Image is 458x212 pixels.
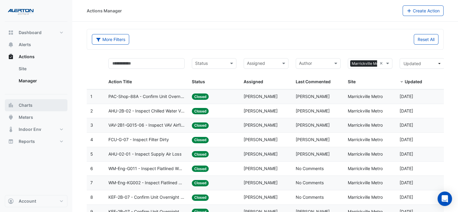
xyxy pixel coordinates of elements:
[108,179,184,186] span: WM-Eng-KG002 - Inspect Flatlined Water Sub-Meter
[108,122,184,129] span: VAV-2B1-G015-06 - Inspect VAV Airflow Leak
[19,138,35,144] span: Reports
[350,60,385,67] span: Marrickville Metro
[192,180,209,186] span: Closed
[296,195,324,200] span: No Comments
[5,27,67,39] button: Dashboard
[19,102,33,108] span: Charts
[348,180,383,185] span: Marrickville Metro
[192,122,209,129] span: Closed
[5,123,67,135] button: Indoor Env
[244,108,278,113] span: [PERSON_NAME]​
[14,75,67,87] a: Manager
[192,137,209,143] span: Closed
[8,102,14,108] app-icon: Charts
[108,151,181,158] span: AHU-02-01 - Inspect Supply Air Loss
[400,166,413,171] span: 2025-09-18T13:25:23.611
[19,42,31,48] span: Alerts
[108,194,184,201] span: KEF-2B-07 - Confirm Unit Overnight Operation (Energy Waste)
[244,166,278,171] span: [PERSON_NAME]
[5,111,67,123] button: Meters
[19,114,33,120] span: Meters
[244,137,278,142] span: [PERSON_NAME]​
[7,5,34,17] img: Company Logo
[90,166,93,171] span: 6
[296,137,330,142] span: [PERSON_NAME]​
[296,151,330,157] span: [PERSON_NAME]​
[296,122,330,128] span: [PERSON_NAME]​
[400,108,413,113] span: 2025-10-01T13:17:23.995
[403,5,444,16] button: Create Action
[90,108,93,113] span: 2
[5,63,67,89] div: Actions
[244,79,263,84] span: Assigned
[348,151,383,157] span: Marrickville Metro
[90,151,93,157] span: 5
[348,108,383,113] span: Marrickville Metro
[192,151,209,157] span: Closed
[192,79,205,84] span: Status
[108,79,132,84] span: Action Title
[5,135,67,147] button: Reports
[400,180,413,185] span: 2025-09-18T13:25:16.190
[400,195,413,200] span: 2025-09-18T13:23:38.036
[348,166,383,171] span: Marrickville Metro
[296,94,330,99] span: [PERSON_NAME]​
[244,151,278,157] span: [PERSON_NAME]​
[400,58,444,69] button: Updated
[244,122,278,128] span: [PERSON_NAME]​
[414,34,438,45] button: Reset All
[8,138,14,144] app-icon: Reports
[90,195,93,200] span: 8
[438,191,452,206] div: Open Intercom Messenger
[296,166,324,171] span: No Comments
[87,8,122,14] div: Actions Manager
[379,60,385,67] span: Clear
[19,198,36,204] span: Account
[19,54,35,60] span: Actions
[192,93,209,100] span: Closed
[19,126,41,132] span: Indoor Env
[5,39,67,51] button: Alerts
[19,30,42,36] span: Dashboard
[8,42,14,48] app-icon: Alerts
[108,136,169,143] span: FCU-G-07 - Inspect Filter Dirty
[400,122,413,128] span: 2025-10-01T13:16:59.943
[108,93,184,100] span: PAC-Shop-88A - Confirm Unit Overnight Operation (Energy Waste)
[92,34,129,45] button: More Filters
[244,195,278,200] span: [PERSON_NAME]
[192,195,209,201] span: Closed
[5,99,67,111] button: Charts
[400,151,413,157] span: 2025-10-01T13:15:24.226
[244,94,278,99] span: [PERSON_NAME]​
[296,180,324,185] span: No Comments
[244,180,278,185] span: [PERSON_NAME]
[90,180,93,185] span: 7
[8,30,14,36] app-icon: Dashboard
[5,51,67,63] button: Actions
[108,165,184,172] span: WM-Eng-G011 - Inspect Flatlined Water Sub-Meter
[403,61,421,66] span: Updated
[8,126,14,132] app-icon: Indoor Env
[348,195,383,200] span: Marrickville Metro
[14,63,67,75] a: Site
[348,94,383,99] span: Marrickville Metro
[400,137,413,142] span: 2025-10-01T13:16:20.907
[348,122,383,128] span: Marrickville Metro
[90,94,92,99] span: 1
[296,108,330,113] span: [PERSON_NAME]​
[348,79,356,84] span: Site
[348,137,383,142] span: Marrickville Metro
[8,114,14,120] app-icon: Meters
[296,79,331,84] span: Last Commented
[90,137,93,142] span: 4
[192,108,209,114] span: Closed
[108,108,184,115] span: AHU-2B-02 - Inspect Chilled Water Valve Leak
[8,54,14,60] app-icon: Actions
[192,166,209,172] span: Closed
[90,122,93,128] span: 3
[405,79,422,84] span: Updated
[400,94,413,99] span: 2025-10-01T13:18:05.114
[5,195,67,207] button: Account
